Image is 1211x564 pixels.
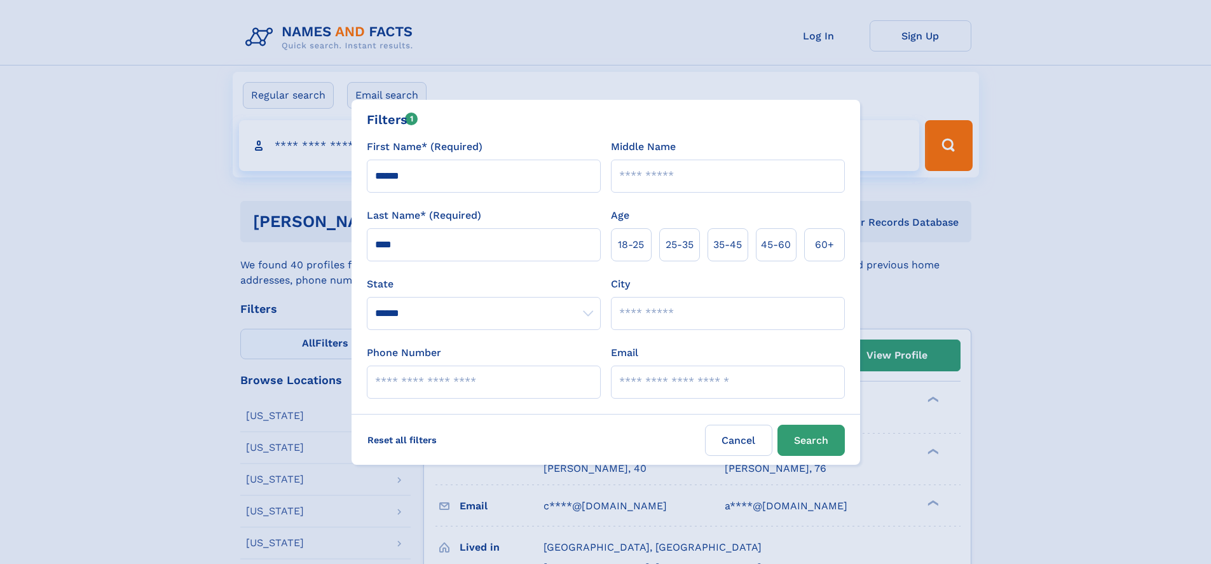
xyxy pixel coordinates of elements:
[367,345,441,361] label: Phone Number
[611,208,629,223] label: Age
[618,237,644,252] span: 18‑25
[367,139,482,155] label: First Name* (Required)
[367,277,601,292] label: State
[611,277,630,292] label: City
[713,237,742,252] span: 35‑45
[666,237,694,252] span: 25‑35
[761,237,791,252] span: 45‑60
[367,110,418,129] div: Filters
[815,237,834,252] span: 60+
[359,425,445,455] label: Reset all filters
[611,345,638,361] label: Email
[367,208,481,223] label: Last Name* (Required)
[611,139,676,155] label: Middle Name
[705,425,772,456] label: Cancel
[777,425,845,456] button: Search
